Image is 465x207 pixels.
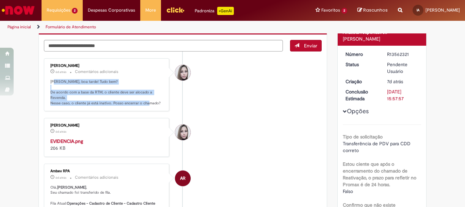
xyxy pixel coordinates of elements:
[343,35,421,42] div: [PERSON_NAME]
[88,7,135,14] span: Despesas Corporativas
[217,7,234,15] p: +GenAi
[55,70,66,74] span: 6d atrás
[50,138,164,151] div: 206 KB
[175,65,191,80] div: Daniele Aparecida Queiroz
[47,7,70,14] span: Requisições
[357,7,388,14] a: Rascunhos
[363,7,388,13] span: Rascunhos
[343,141,412,153] span: Transferência de PDV para CDD correto
[387,78,419,85] div: 24/09/2025 10:57:47
[175,124,191,140] div: Daniele Aparecida Queiroz
[55,130,66,134] time: 24/09/2025 14:49:48
[50,64,164,68] div: [PERSON_NAME]
[195,7,234,15] div: Padroniza
[72,8,78,14] span: 2
[50,169,164,173] div: Ambev RPA
[426,7,460,13] span: [PERSON_NAME]
[44,40,283,51] textarea: Digite sua mensagem aqui...
[5,21,305,33] ul: Trilhas de página
[343,188,353,194] span: Falso
[50,123,164,128] div: [PERSON_NAME]
[175,171,191,186] div: Ambev RPA
[55,176,66,180] span: 6d atrás
[321,7,340,14] span: Favoritos
[1,3,36,17] img: ServiceNow
[145,7,156,14] span: More
[387,61,419,75] div: Pendente Usuário
[50,138,83,144] a: EVIDENCIA.png
[50,79,164,106] p: [PERSON_NAME], boa tarde! Tudo bem? De acordo com a base da RTM, o cliente deve ser alocado a Rev...
[343,161,416,188] b: Estou ciente que após o encerramento do chamado de Reativação, o prazo para refletir no Promax é ...
[67,201,155,206] b: Operações - Cadastro de Cliente - Cadastro Cliente
[75,69,118,75] small: Comentários adicionais
[46,24,96,30] a: Formulário de Atendimento
[166,5,185,15] img: click_logo_yellow_360x200.png
[57,185,86,190] b: [PERSON_NAME]
[387,78,403,85] span: 7d atrás
[304,43,317,49] span: Enviar
[7,24,31,30] a: Página inicial
[387,51,419,58] div: R13562321
[55,70,66,74] time: 24/09/2025 14:49:52
[387,78,403,85] time: 24/09/2025 10:57:47
[55,176,66,180] time: 24/09/2025 13:22:33
[340,78,382,85] dt: Criação
[55,130,66,134] span: 6d atrás
[340,88,382,102] dt: Conclusão Estimada
[417,8,419,12] span: IA
[340,61,382,68] dt: Status
[341,8,347,14] span: 2
[340,51,382,58] dt: Número
[387,88,419,102] div: [DATE] 15:57:57
[290,40,322,51] button: Enviar
[180,170,186,187] span: AR
[75,175,118,180] small: Comentários adicionais
[343,134,383,140] b: Tipo de solicitação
